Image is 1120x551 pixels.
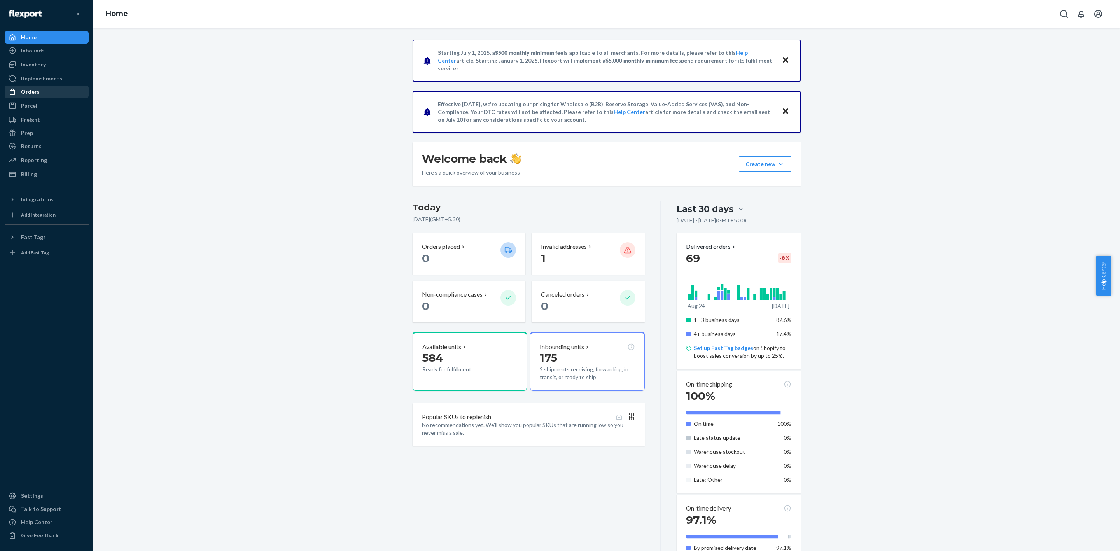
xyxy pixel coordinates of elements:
span: 17.4% [776,331,791,337]
p: Starting July 1, 2025, a is applicable to all merchants. For more details, please refer to this a... [438,49,774,72]
button: Open Search Box [1056,6,1072,22]
button: Close Navigation [73,6,89,22]
p: 4+ business days [694,330,770,338]
div: Reporting [21,156,47,164]
p: Inbounding units [540,343,584,352]
div: Inventory [21,61,46,68]
p: On time [694,420,770,428]
a: Inbounds [5,44,89,57]
p: Available units [422,343,461,352]
p: Warehouse delay [694,462,770,470]
button: Non-compliance cases 0 [413,281,525,322]
button: Close [780,106,791,117]
p: On-time shipping [686,380,732,389]
div: Home [21,33,37,41]
span: 584 [422,351,443,364]
a: Add Fast Tag [5,247,89,259]
button: Integrations [5,193,89,206]
div: Prep [21,129,33,137]
p: Ready for fulfillment [422,366,494,373]
button: Give Feedback [5,529,89,542]
span: 0 [422,299,429,313]
p: Invalid addresses [541,242,587,251]
span: 1 [541,252,546,265]
span: 97.1% [776,544,791,551]
div: Inbounds [21,47,45,54]
p: Popular SKUs to replenish [422,413,491,422]
button: Orders placed 0 [413,233,525,275]
a: Help Center [614,108,645,115]
p: Here’s a quick overview of your business [422,169,521,177]
p: [DATE] - [DATE] ( GMT+5:30 ) [677,217,746,224]
p: Canceled orders [541,290,584,299]
button: Inbounding units1752 shipments receiving, forwarding, in transit, or ready to ship [530,332,644,391]
button: Open notifications [1073,6,1089,22]
div: Talk to Support [21,505,61,513]
span: $500 monthly minimum fee [495,49,563,56]
div: Replenishments [21,75,62,82]
a: Freight [5,114,89,126]
a: Settings [5,490,89,502]
p: 1 - 3 business days [694,316,770,324]
div: -8 % [778,253,791,263]
h1: Welcome back [422,152,521,166]
div: Fast Tags [21,233,46,241]
p: Non-compliance cases [422,290,483,299]
button: Available units584Ready for fulfillment [413,332,527,391]
p: Warehouse stockout [694,448,770,456]
span: 0 [541,299,548,313]
p: Effective [DATE], we're updating our pricing for Wholesale (B2B), Reserve Storage, Value-Added Se... [438,100,774,124]
h3: Today [413,201,645,214]
a: Prep [5,127,89,139]
button: Invalid addresses 1 [532,233,644,275]
div: Billing [21,170,37,178]
span: 82.6% [776,317,791,323]
p: Aug 24 [688,302,705,310]
a: Replenishments [5,72,89,85]
button: Open account menu [1090,6,1106,22]
a: Home [106,9,128,18]
a: Inventory [5,58,89,71]
a: Set up Fast Tag badges [694,345,753,351]
span: 100% [777,420,791,427]
span: 0% [784,462,791,469]
div: Settings [21,492,43,500]
p: 2 shipments receiving, forwarding, in transit, or ready to ship [540,366,635,381]
div: Integrations [21,196,54,203]
p: on Shopify to boost sales conversion by up to 25%. [694,344,791,360]
p: [DATE] [772,302,789,310]
a: Returns [5,140,89,152]
div: Last 30 days [677,203,733,215]
p: No recommendations yet. We’ll show you popular SKUs that are running low so you never miss a sale. [422,421,635,437]
button: Create new [739,156,791,172]
span: $5,000 monthly minimum fee [605,57,678,64]
p: [DATE] ( GMT+5:30 ) [413,215,645,223]
span: 97.1% [686,513,716,527]
div: Give Feedback [21,532,59,539]
a: Home [5,31,89,44]
p: On-time delivery [686,504,731,513]
a: Parcel [5,100,89,112]
p: Late status update [694,434,770,442]
span: Support [16,5,44,12]
span: 0% [784,476,791,483]
span: 175 [540,351,557,364]
a: Add Integration [5,209,89,221]
a: Billing [5,168,89,180]
span: 100% [686,389,715,402]
div: Help Center [21,518,52,526]
div: Freight [21,116,40,124]
span: 0% [784,448,791,455]
button: Close [780,55,791,66]
div: Add Fast Tag [21,249,49,256]
button: Delivered orders [686,242,737,251]
img: hand-wave emoji [510,153,521,164]
p: Orders placed [422,242,460,251]
ol: breadcrumbs [100,3,134,25]
div: Orders [21,88,40,96]
span: Help Center [1096,256,1111,296]
span: 0 [422,252,429,265]
div: Parcel [21,102,37,110]
div: Add Integration [21,212,56,218]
